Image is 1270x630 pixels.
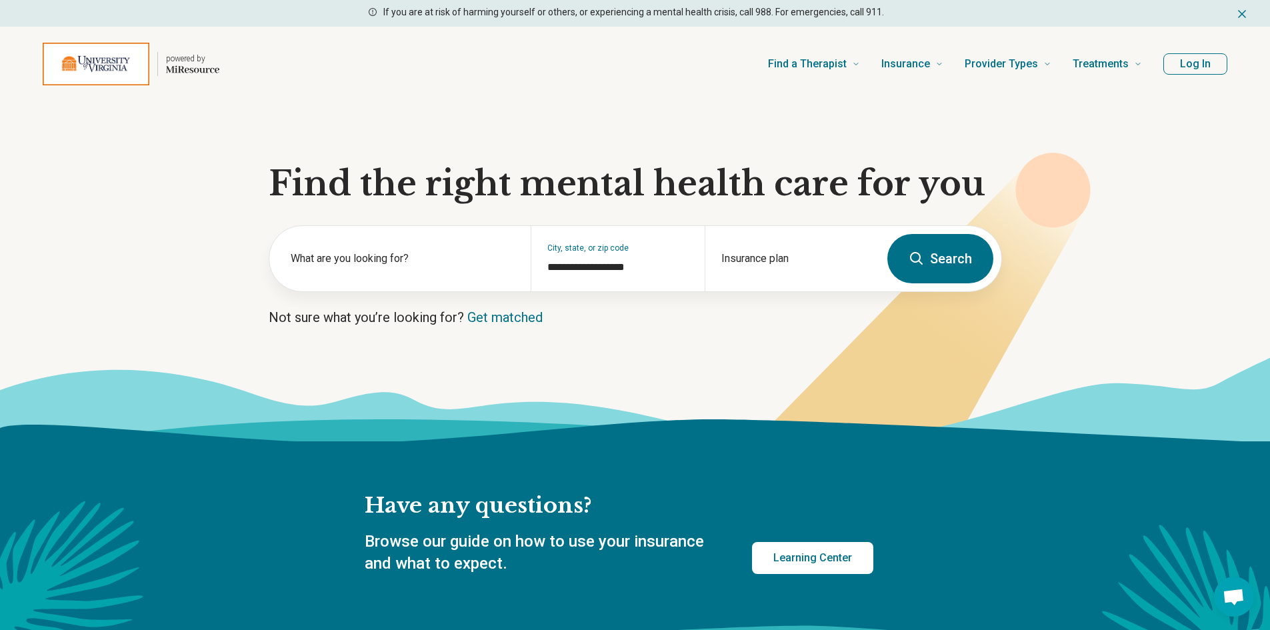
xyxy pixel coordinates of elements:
a: Get matched [467,309,543,325]
div: Open chat [1214,577,1254,617]
a: Find a Therapist [768,37,860,91]
p: powered by [166,53,219,64]
button: Search [887,234,993,283]
p: Browse our guide on how to use your insurance and what to expect. [365,531,720,575]
button: Dismiss [1235,5,1249,21]
span: Insurance [881,55,930,73]
a: Insurance [881,37,943,91]
a: Learning Center [752,542,873,574]
a: Provider Types [965,37,1051,91]
label: What are you looking for? [291,251,515,267]
button: Log In [1163,53,1227,75]
span: Find a Therapist [768,55,847,73]
span: Treatments [1073,55,1129,73]
a: Home page [43,43,219,85]
p: Not sure what you’re looking for? [269,308,1002,327]
h2: Have any questions? [365,492,873,520]
span: Provider Types [965,55,1038,73]
a: Treatments [1073,37,1142,91]
h1: Find the right mental health care for you [269,164,1002,204]
p: If you are at risk of harming yourself or others, or experiencing a mental health crisis, call 98... [383,5,884,19]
